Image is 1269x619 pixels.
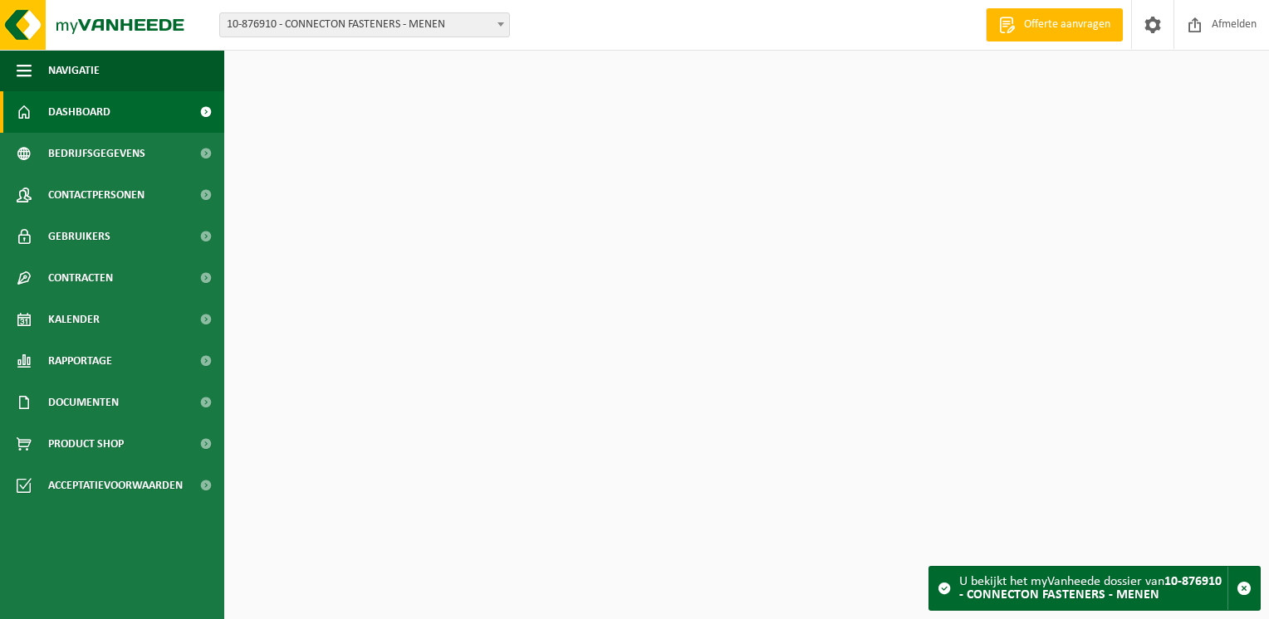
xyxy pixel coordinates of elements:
span: Gebruikers [48,216,110,257]
span: 10-876910 - CONNECTON FASTENERS - MENEN [220,13,509,37]
span: Bedrijfsgegevens [48,133,145,174]
span: Acceptatievoorwaarden [48,465,183,506]
span: Offerte aanvragen [1020,17,1115,33]
span: Product Shop [48,423,124,465]
div: U bekijkt het myVanheede dossier van [959,567,1227,610]
span: Documenten [48,382,119,423]
a: Offerte aanvragen [986,8,1123,41]
span: Navigatie [48,50,100,91]
span: Kalender [48,299,100,340]
span: Rapportage [48,340,112,382]
span: Contracten [48,257,113,299]
strong: 10-876910 - CONNECTON FASTENERS - MENEN [959,575,1222,602]
span: Contactpersonen [48,174,145,216]
span: 10-876910 - CONNECTON FASTENERS - MENEN [219,12,510,37]
span: Dashboard [48,91,110,133]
